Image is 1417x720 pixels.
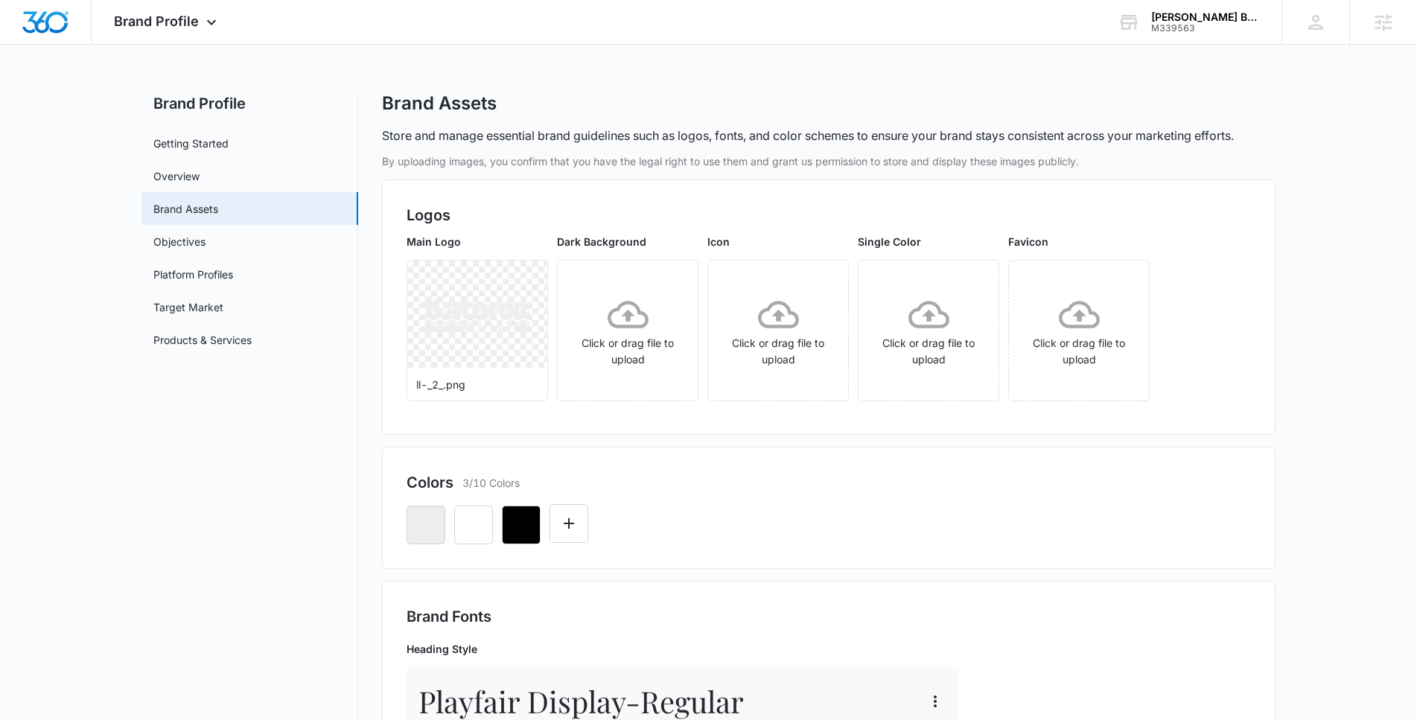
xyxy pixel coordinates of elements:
[558,294,698,368] div: Click or drag file to upload
[502,506,541,544] button: Remove
[153,136,229,151] a: Getting Started
[1008,234,1150,249] p: Favicon
[153,234,206,249] a: Objectives
[462,475,520,491] p: 3/10 Colors
[416,377,538,392] p: ll-_2_.png
[858,234,999,249] p: Single Color
[1151,11,1260,23] div: account name
[114,13,199,29] span: Brand Profile
[153,267,233,282] a: Platform Profiles
[1009,294,1149,368] div: Click or drag file to upload
[708,294,848,368] div: Click or drag file to upload
[557,234,698,249] p: Dark Background
[382,153,1276,169] p: By uploading images, you confirm that you have the legal right to use them and grant us permissio...
[141,92,358,115] h2: Brand Profile
[550,504,588,543] button: Edit Color
[425,296,530,332] img: User uploaded logo
[859,261,999,401] span: Click or drag file to upload
[153,201,218,217] a: Brand Assets
[382,92,497,115] h1: Brand Assets
[407,471,453,494] h2: Colors
[407,204,1251,226] h2: Logos
[407,506,445,544] button: Remove
[558,261,698,401] span: Click or drag file to upload
[407,234,548,249] p: Main Logo
[1151,23,1260,34] div: account id
[407,641,959,657] p: Heading Style
[707,234,849,249] p: Icon
[859,294,999,368] div: Click or drag file to upload
[153,299,223,315] a: Target Market
[1009,261,1149,401] span: Click or drag file to upload
[382,127,1234,144] p: Store and manage essential brand guidelines such as logos, fonts, and color schemes to ensure you...
[153,332,252,348] a: Products & Services
[708,261,848,401] span: Click or drag file to upload
[454,506,493,544] button: Remove
[407,605,1251,628] h2: Brand Fonts
[153,168,200,184] a: Overview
